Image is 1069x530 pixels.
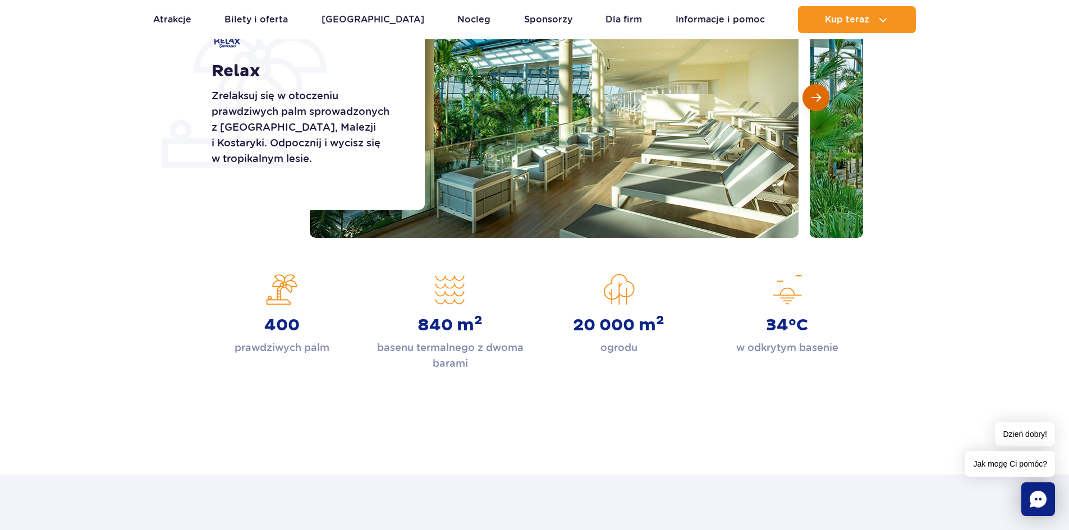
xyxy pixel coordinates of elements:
a: [GEOGRAPHIC_DATA] [322,6,424,33]
sup: 2 [474,312,483,328]
p: basenu termalnego z dwoma barami [374,340,526,371]
a: Sponsorzy [524,6,572,33]
button: Kup teraz [798,6,916,33]
span: Dzień dobry! [995,422,1055,446]
a: Nocleg [457,6,490,33]
strong: 400 [264,315,300,335]
span: Jak mogę Ci pomóc? [965,451,1055,477]
strong: 34°C [766,315,808,335]
a: Dla firm [605,6,642,33]
div: Chat [1021,482,1055,516]
p: ogrodu [600,340,637,356]
strong: 840 m [417,315,483,335]
a: Atrakcje [153,6,191,33]
a: Informacje i pomoc [676,6,765,33]
p: prawdziwych palm [235,340,329,356]
a: Bilety i oferta [224,6,288,33]
button: Następny slajd [802,84,829,111]
span: Kup teraz [825,15,869,25]
p: w odkrytym basenie [736,340,838,356]
strong: 20 000 m [573,315,664,335]
h1: Relax [212,61,400,81]
p: Zrelaksuj się w otoczeniu prawdziwych palm sprowadzonych z [GEOGRAPHIC_DATA], Malezji i Kostaryki... [212,88,400,167]
sup: 2 [656,312,664,328]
